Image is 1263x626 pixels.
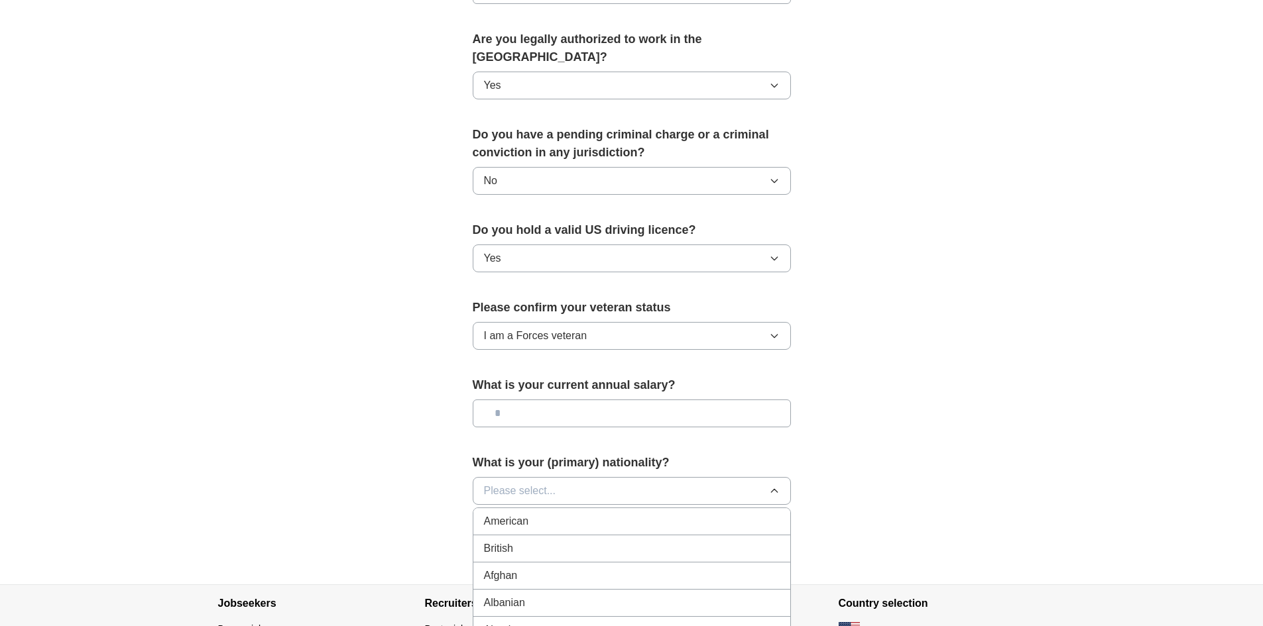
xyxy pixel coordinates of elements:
[473,299,791,317] label: Please confirm your veteran status
[484,78,501,93] span: Yes
[484,541,513,556] span: British
[484,250,501,266] span: Yes
[484,328,587,344] span: I am a Forces veteran
[484,595,525,611] span: Albanian
[473,221,791,239] label: Do you hold a valid US driving licence?
[473,322,791,350] button: I am a Forces veteran
[484,483,556,499] span: Please select...
[473,244,791,272] button: Yes
[473,72,791,99] button: Yes
[473,477,791,505] button: Please select...
[484,568,518,584] span: Afghan
[473,126,791,162] label: Do you have a pending criminal charge or a criminal conviction in any jurisdiction?
[473,30,791,66] label: Are you legally authorized to work in the [GEOGRAPHIC_DATA]?
[484,173,497,189] span: No
[484,513,529,529] span: American
[473,167,791,195] button: No
[839,585,1046,622] h4: Country selection
[473,454,791,472] label: What is your (primary) nationality?
[473,376,791,394] label: What is your current annual salary?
